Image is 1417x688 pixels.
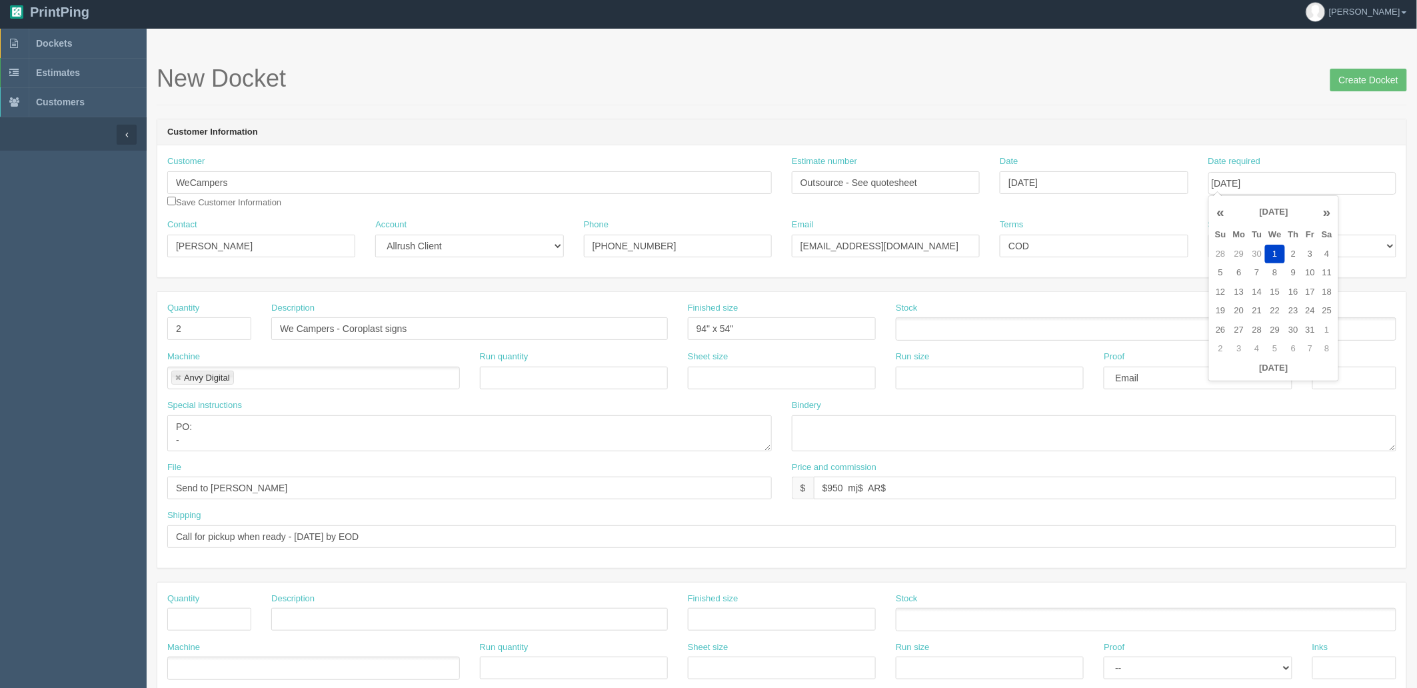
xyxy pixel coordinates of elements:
td: 2 [1212,339,1230,359]
label: Finished size [688,593,738,605]
td: 19 [1212,301,1230,321]
td: 25 [1318,301,1336,321]
td: 11 [1318,263,1336,283]
label: Run quantity [480,351,529,363]
div: Save Customer Information [167,155,772,209]
span: Customers [36,97,85,107]
td: 7 [1249,263,1266,283]
td: 6 [1230,263,1249,283]
td: 17 [1302,283,1318,302]
td: 28 [1212,245,1230,264]
td: 30 [1249,245,1266,264]
th: Fr [1302,225,1318,245]
img: avatar_default-7531ab5dedf162e01f1e0bb0964e6a185e93c5c22dfe317fb01d7f8cd2b1632c.jpg [1306,3,1325,21]
label: Date required [1208,155,1261,168]
label: Account [375,219,407,231]
label: Stock [896,302,918,315]
label: Price and commission [792,461,876,474]
td: 8 [1265,263,1284,283]
th: [DATE] [1212,359,1336,378]
td: 29 [1265,321,1284,340]
div: Anvy Digital [184,373,230,382]
td: 6 [1285,339,1302,359]
td: 23 [1285,301,1302,321]
th: Th [1285,225,1302,245]
td: 2 [1285,245,1302,264]
label: Proof [1104,351,1124,363]
td: 1 [1318,321,1336,340]
td: 30 [1285,321,1302,340]
label: Proof [1104,641,1124,654]
input: Enter customer name [167,171,772,194]
td: 12 [1212,283,1230,302]
label: Date [1000,155,1018,168]
label: Estimate number [792,155,857,168]
td: 4 [1318,245,1336,264]
label: Shipping [167,509,201,522]
label: Terms [1000,219,1023,231]
th: » [1318,199,1336,225]
label: Run size [896,641,930,654]
th: Tu [1249,225,1266,245]
th: Sa [1318,225,1336,245]
label: Machine [167,351,200,363]
td: 9 [1285,263,1302,283]
td: 31 [1302,321,1318,340]
span: Dockets [36,38,72,49]
th: « [1212,199,1230,225]
label: Inks [1312,641,1328,654]
label: Quantity [167,593,199,605]
td: 8 [1318,339,1336,359]
label: Run quantity [480,641,529,654]
span: Estimates [36,67,80,78]
header: Customer Information [157,119,1406,146]
h1: New Docket [157,65,1407,92]
th: Mo [1230,225,1249,245]
td: 3 [1302,245,1318,264]
td: 13 [1230,283,1249,302]
td: 4 [1249,339,1266,359]
label: Bindery [792,399,821,412]
td: 3 [1230,339,1249,359]
label: Phone [584,219,609,231]
td: 7 [1302,339,1318,359]
td: 24 [1302,301,1318,321]
td: 1 [1265,245,1284,264]
label: Sheet size [688,641,728,654]
img: logo-3e63b451c926e2ac314895c53de4908e5d424f24456219fb08d385ab2e579770.png [10,5,23,19]
div: $ [792,477,814,499]
td: 18 [1318,283,1336,302]
label: Run size [896,351,930,363]
textarea: trim and score in the middle [792,415,1396,451]
td: 29 [1230,245,1249,264]
label: Machine [167,641,200,654]
label: Description [271,302,315,315]
td: 15 [1265,283,1284,302]
label: Quantity [167,302,199,315]
th: Su [1212,225,1230,245]
label: File [167,461,181,474]
td: 16 [1285,283,1302,302]
label: Contact [167,219,197,231]
label: Special instructions [167,399,242,412]
label: Email [792,219,814,231]
td: 5 [1212,263,1230,283]
label: Stock [896,593,918,605]
td: 10 [1302,263,1318,283]
label: Finished size [688,302,738,315]
input: Create Docket [1330,69,1407,91]
td: 27 [1230,321,1249,340]
td: 28 [1249,321,1266,340]
th: [DATE] [1230,199,1318,225]
td: 5 [1265,339,1284,359]
label: Customer [167,155,205,168]
td: 14 [1249,283,1266,302]
td: 21 [1249,301,1266,321]
th: We [1265,225,1284,245]
label: Sheet size [688,351,728,363]
td: 20 [1230,301,1249,321]
td: 22 [1265,301,1284,321]
label: Description [271,593,315,605]
td: 26 [1212,321,1230,340]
